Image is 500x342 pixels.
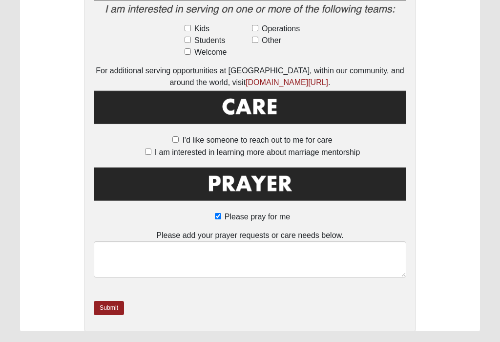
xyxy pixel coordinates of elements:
[185,48,191,55] input: Welcome
[194,46,227,58] span: Welcome
[252,37,258,43] input: Other
[145,149,151,155] input: I am interested in learning more about marriage mentorship
[262,35,281,46] span: Other
[155,148,360,156] span: I am interested in learning more about marriage mentorship
[94,301,124,315] a: Submit
[182,136,332,144] span: I'd like someone to reach out to me for care
[94,165,406,209] img: Prayer.png
[94,88,406,132] img: Care.png
[225,213,290,221] span: Please pray for me
[246,78,328,86] a: [DOMAIN_NAME][URL]
[185,37,191,43] input: Students
[262,23,300,35] span: Operations
[194,35,225,46] span: Students
[94,65,406,88] div: For additional serving opportunities at [GEOGRAPHIC_DATA], within our community, and around the w...
[215,213,221,219] input: Please pray for me
[194,23,209,35] span: Kids
[185,25,191,31] input: Kids
[252,25,258,31] input: Operations
[172,136,179,143] input: I'd like someone to reach out to me for care
[94,230,406,278] div: Please add your prayer requests or care needs below.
